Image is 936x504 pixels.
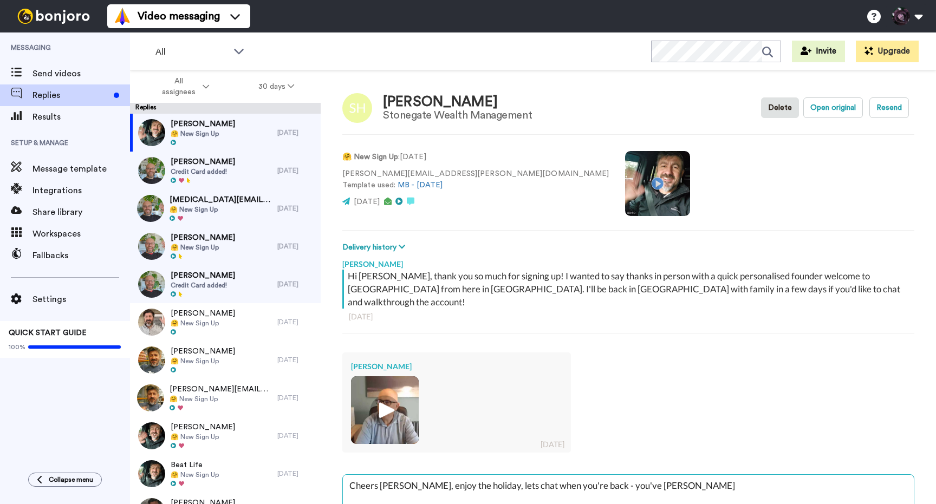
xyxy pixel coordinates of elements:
[155,45,228,58] span: All
[398,181,443,189] a: MB - [DATE]
[541,439,564,450] div: [DATE]
[28,473,102,487] button: Collapse menu
[130,189,321,227] a: [MEDICAL_DATA][EMAIL_ADDRESS][DOMAIN_NAME]🤗 New Sign Up[DATE]
[138,233,165,260] img: 15755a4f-25c6-49d3-b095-4bcf41ace014-thumb.jpg
[49,475,93,484] span: Collapse menu
[130,103,321,114] div: Replies
[792,41,845,62] button: Invite
[277,318,315,326] div: [DATE]
[277,356,315,364] div: [DATE]
[138,9,220,24] span: Video messaging
[171,281,235,290] span: Credit Card added!
[171,433,235,441] span: 🤗 New Sign Up
[277,204,315,213] div: [DATE]
[170,205,272,214] span: 🤗 New Sign Up
[171,460,219,470] span: Beat Life
[171,470,219,479] span: 🤗 New Sign Up
[137,384,164,411] img: 78201cad-5ea2-4f87-ad0f-a74f1b1acc85-thumb.jpg
[277,280,315,289] div: [DATE]
[342,153,398,161] strong: 🤗 New Sign Up
[277,394,315,402] div: [DATE]
[383,94,532,110] div: [PERSON_NAME]
[351,361,562,372] div: [PERSON_NAME]
[171,167,235,176] span: Credit Card added!
[32,293,130,306] span: Settings
[32,110,130,123] span: Results
[171,357,235,365] span: 🤗 New Sign Up
[32,206,130,219] span: Share library
[32,184,130,197] span: Integrations
[234,77,319,96] button: 30 days
[342,241,408,253] button: Delivery history
[383,109,532,121] div: Stonegate Wealth Management
[370,395,400,425] img: ic_play_thick.png
[171,346,235,357] span: [PERSON_NAME]
[342,253,914,270] div: [PERSON_NAME]
[171,319,235,328] span: 🤗 New Sign Up
[130,379,321,417] a: [PERSON_NAME][EMAIL_ADDRESS][DOMAIN_NAME]🤗 New Sign Up[DATE]
[9,343,25,351] span: 100%
[130,417,321,455] a: [PERSON_NAME]🤗 New Sign Up[DATE]
[130,227,321,265] a: [PERSON_NAME]🤗 New Sign Up[DATE]
[13,9,94,24] img: bj-logo-header-white.svg
[171,243,235,252] span: 🤗 New Sign Up
[130,341,321,379] a: [PERSON_NAME]🤗 New Sign Up[DATE]
[32,227,130,240] span: Workspaces
[132,71,234,102] button: All assignees
[130,152,321,189] a: [PERSON_NAME]Credit Card added![DATE]
[138,460,165,487] img: b7b26b49-21b1-44f6-8b7b-f67f2d354ea9-thumb.jpg
[32,67,130,80] span: Send videos
[342,93,372,123] img: Image of Steve Hendry
[761,97,799,118] button: Delete
[170,384,272,395] span: [PERSON_NAME][EMAIL_ADDRESS][DOMAIN_NAME]
[138,119,165,146] img: 65ea2529-93b3-427e-97f8-1dbbefbae5d0-thumb.jpg
[277,128,315,137] div: [DATE]
[342,152,609,163] p: : [DATE]
[803,97,863,118] button: Open original
[130,265,321,303] a: [PERSON_NAME]Credit Card added![DATE]
[114,8,131,25] img: vm-color.svg
[32,162,130,175] span: Message template
[171,232,235,243] span: [PERSON_NAME]
[32,249,130,262] span: Fallbacks
[138,346,165,374] img: 400ed73c-e36c-4479-b7cf-6e7147094ff1-thumb.jpg
[171,308,235,319] span: [PERSON_NAME]
[32,89,109,102] span: Replies
[138,157,165,184] img: c2fbe18e-bfdf-472f-94cb-de458e4687ac-thumb.jpg
[171,119,235,129] span: [PERSON_NAME]
[170,395,272,403] span: 🤗 New Sign Up
[277,242,315,251] div: [DATE]
[9,329,87,337] span: QUICK START GUIDE
[342,168,609,191] p: [PERSON_NAME][EMAIL_ADDRESS][PERSON_NAME][DOMAIN_NAME] Template used:
[171,156,235,167] span: [PERSON_NAME]
[277,469,315,478] div: [DATE]
[130,455,321,493] a: Beat Life🤗 New Sign Up[DATE]
[351,376,419,444] img: 4fc5dfc6-f543-4eee-ad4a-426064ad4fea-thumb.jpg
[171,422,235,433] span: [PERSON_NAME]
[137,195,164,222] img: d3dcc761-5c3b-4e36-a458-9ce2e22a3c04-thumb.jpg
[170,194,272,205] span: [MEDICAL_DATA][EMAIL_ADDRESS][DOMAIN_NAME]
[349,311,908,322] div: [DATE]
[157,76,200,97] span: All assignees
[354,198,380,206] span: [DATE]
[138,309,165,336] img: d6335eef-8f78-451a-9b1b-9e8879868ccf-thumb.jpg
[130,303,321,341] a: [PERSON_NAME]🤗 New Sign Up[DATE]
[869,97,909,118] button: Resend
[277,166,315,175] div: [DATE]
[277,431,315,440] div: [DATE]
[138,422,165,449] img: ba5591bd-ce6e-4c7b-b034-fa3a16258fba-thumb.jpg
[130,114,321,152] a: [PERSON_NAME]🤗 New Sign Up[DATE]
[348,270,912,309] div: Hi [PERSON_NAME], thank you so much for signing up! I wanted to say thanks in person with a quick...
[171,270,235,281] span: [PERSON_NAME]
[138,271,165,298] img: 013c86a4-4be0-4376-bec4-f65bac84a586-thumb.jpg
[856,41,919,62] button: Upgrade
[171,129,235,138] span: 🤗 New Sign Up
